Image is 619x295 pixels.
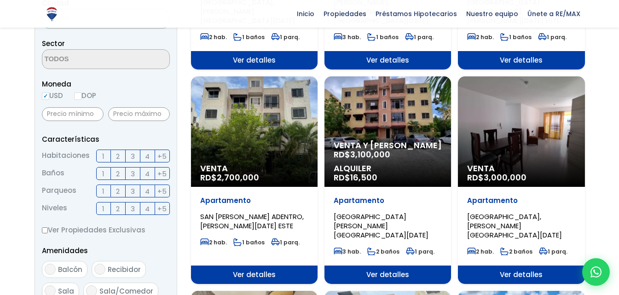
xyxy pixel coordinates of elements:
span: 2 baños [500,248,532,255]
a: Venta y [PERSON_NAME] RD$3,100,000 Alquiler RD$16,500 Apartamento [GEOGRAPHIC_DATA][PERSON_NAME][... [324,76,451,284]
span: 3 [131,150,135,162]
label: Ver Propiedades Exclusivas [42,224,170,236]
p: Características [42,133,170,145]
span: 4 [145,168,150,179]
span: Inicio [292,7,319,21]
span: 1 [102,168,104,179]
input: Balcón [45,264,56,275]
label: DOP [74,90,96,101]
span: Ver detalles [324,51,451,69]
span: Parqueos [42,185,76,197]
input: Recibidor [94,264,105,275]
input: Precio mínimo [42,107,104,121]
span: 2 [116,150,120,162]
span: Ver detalles [458,266,584,284]
span: SAN [PERSON_NAME] ADENTRO, [PERSON_NAME][DATE] ESTE [200,212,304,231]
span: 4 [145,150,150,162]
span: Ver detalles [324,266,451,284]
span: +5 [157,150,167,162]
span: 1 parq. [405,33,434,41]
span: Nuestro equipo [462,7,523,21]
span: 2 [116,203,120,214]
span: 2 hab. [467,33,494,41]
span: 2 hab. [200,238,227,246]
span: +5 [157,203,167,214]
span: 2 hab. [200,33,227,41]
span: 1 [102,150,104,162]
span: Sector [42,39,65,48]
span: RD$ [467,172,526,183]
img: Logo de REMAX [44,6,60,22]
label: USD [42,90,63,101]
span: 2 baños [367,248,399,255]
span: 1 [102,203,104,214]
span: Propiedades [319,7,371,21]
input: DOP [74,93,81,100]
span: 1 parq. [539,248,567,255]
span: Venta [200,164,308,173]
span: 2 [116,168,120,179]
span: 1 [102,185,104,197]
span: RD$ [200,172,259,183]
span: +5 [157,185,167,197]
span: 3 [131,168,135,179]
span: Préstamos Hipotecarios [371,7,462,21]
span: 2,700,000 [217,172,259,183]
span: Alquiler [334,164,442,173]
textarea: Search [42,50,132,69]
span: Moneda [42,78,170,90]
span: 1 baños [500,33,532,41]
span: 3 [131,203,135,214]
span: RD$ [334,172,377,183]
a: Venta RD$3,000,000 Apartamento [GEOGRAPHIC_DATA], [PERSON_NAME][GEOGRAPHIC_DATA][DATE] 2 hab. 2 b... [458,76,584,284]
span: Ver detalles [191,51,318,69]
span: RD$ [334,149,390,160]
input: Ver Propiedades Exclusivas [42,227,48,233]
span: 1 parq. [538,33,567,41]
span: Balcón [58,265,82,274]
span: 1 baños [233,238,265,246]
span: Niveles [42,202,67,215]
span: 4 [145,203,150,214]
span: [GEOGRAPHIC_DATA], [PERSON_NAME][GEOGRAPHIC_DATA][DATE] [467,212,562,240]
span: Recibidor [108,265,141,274]
span: 1 baños [367,33,399,41]
span: Ver detalles [458,51,584,69]
p: Apartamento [334,196,442,205]
span: Baños [42,167,64,180]
a: Venta RD$2,700,000 Apartamento SAN [PERSON_NAME] ADENTRO, [PERSON_NAME][DATE] ESTE 2 hab. 1 baños... [191,76,318,284]
span: Venta [467,164,575,173]
span: [GEOGRAPHIC_DATA][PERSON_NAME][GEOGRAPHIC_DATA][DATE] [334,212,428,240]
span: 1 baños [233,33,265,41]
span: 1 parq. [406,248,434,255]
input: USD [42,93,49,100]
span: Ver detalles [191,266,318,284]
span: 2 [116,185,120,197]
input: Precio máximo [108,107,170,121]
span: 16,500 [350,172,377,183]
span: 1 parq. [271,238,300,246]
span: 3,100,000 [350,149,390,160]
span: 4 [145,185,150,197]
span: Únete a RE/MAX [523,7,585,21]
p: Amenidades [42,245,170,256]
p: Apartamento [200,196,308,205]
p: Apartamento [467,196,575,205]
span: Habitaciones [42,150,90,162]
span: 3 hab. [334,33,361,41]
span: 3,000,000 [484,172,526,183]
span: 3 hab. [334,248,361,255]
span: Venta y [PERSON_NAME] [334,141,442,150]
span: 3 [131,185,135,197]
span: +5 [157,168,167,179]
span: 1 parq. [271,33,300,41]
span: 2 hab. [467,248,494,255]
